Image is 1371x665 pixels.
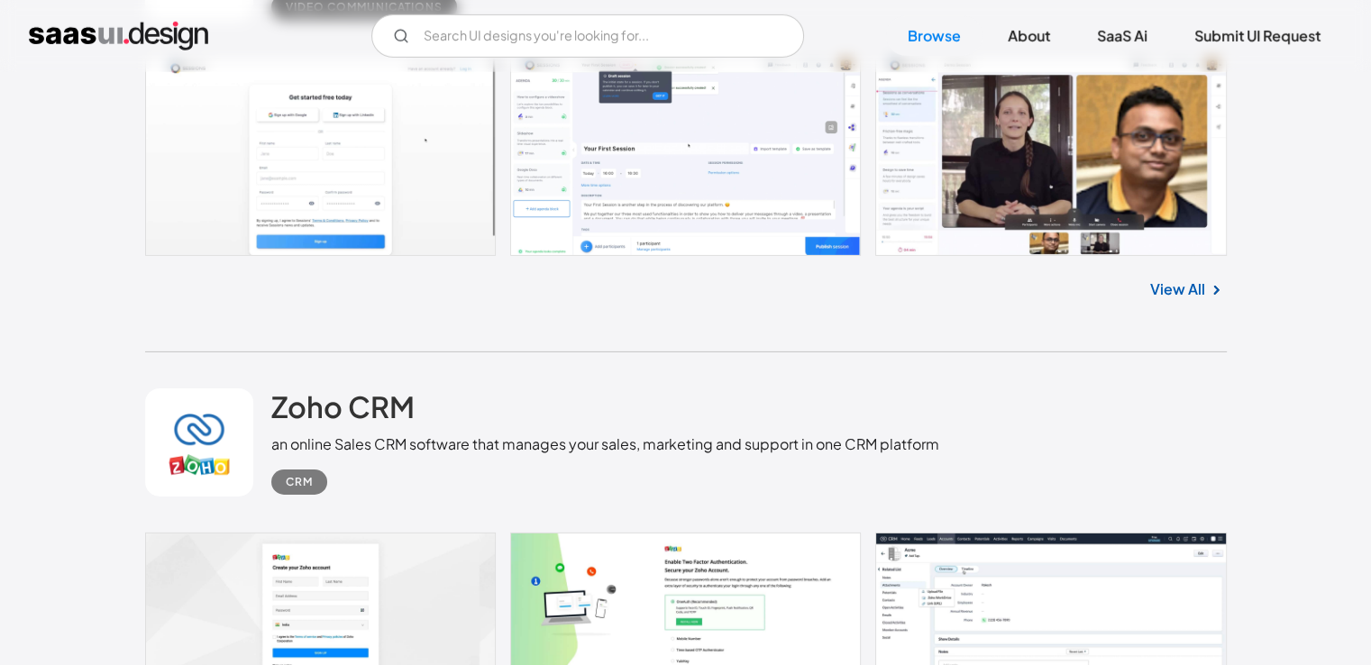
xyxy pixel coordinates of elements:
form: Email Form [371,14,804,58]
div: an online Sales CRM software that manages your sales, marketing and support in one CRM platform [271,433,939,455]
a: About [986,16,1072,56]
h2: Zoho CRM [271,388,415,424]
input: Search UI designs you're looking for... [371,14,804,58]
div: CRM [286,471,313,493]
a: SaaS Ai [1075,16,1169,56]
a: Zoho CRM [271,388,415,433]
a: home [29,22,208,50]
a: View All [1150,278,1205,300]
a: Submit UI Request [1173,16,1342,56]
a: Browse [886,16,983,56]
